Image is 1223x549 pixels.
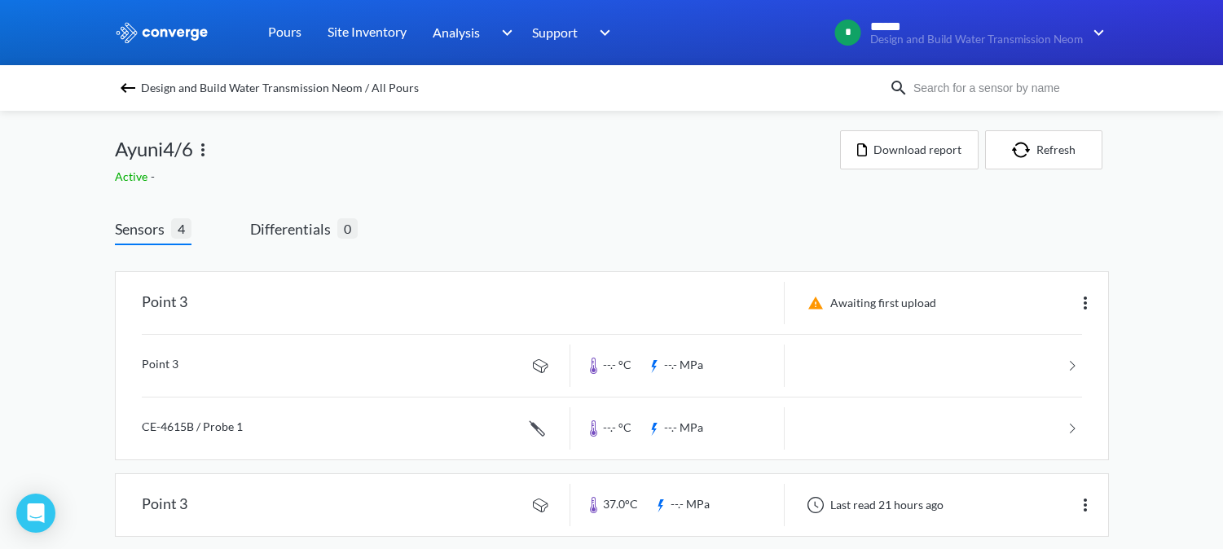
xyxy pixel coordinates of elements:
button: Refresh [985,130,1102,169]
img: more.svg [193,140,213,160]
span: Design and Build Water Transmission Neom / All Pours [141,77,419,99]
span: Design and Build Water Transmission Neom [870,33,1083,46]
img: backspace.svg [118,78,138,98]
span: Sensors [115,217,171,240]
button: Download report [840,130,979,169]
img: downArrow.svg [589,23,615,42]
img: icon-refresh.svg [1012,142,1036,158]
span: Differentials [250,217,337,240]
img: more.svg [1076,293,1095,313]
span: Active [115,169,151,183]
div: Open Intercom Messenger [16,494,55,533]
img: logo_ewhite.svg [115,22,209,43]
div: Awaiting first upload [798,293,941,313]
div: Point 3 [142,282,187,324]
input: Search for a sensor by name [908,79,1106,97]
img: icon-file.svg [857,143,867,156]
span: 0 [337,218,358,239]
img: downArrow.svg [491,23,517,42]
img: downArrow.svg [1083,23,1109,42]
span: - [151,169,158,183]
span: Ayuni4/6 [115,134,193,165]
span: 4 [171,218,191,239]
img: more.svg [1076,495,1095,515]
img: icon-search.svg [889,78,908,98]
span: Support [532,22,578,42]
span: Analysis [433,22,480,42]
